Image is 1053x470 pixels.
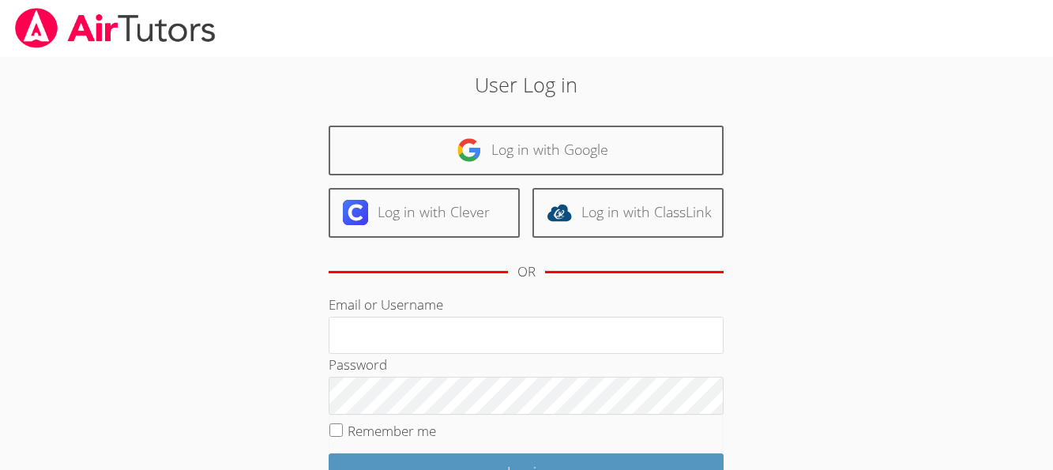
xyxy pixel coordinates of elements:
[517,261,536,284] div: OR
[329,126,724,175] a: Log in with Google
[329,188,520,238] a: Log in with Clever
[329,295,443,314] label: Email or Username
[329,355,387,374] label: Password
[457,137,482,163] img: google-logo-50288ca7cdecda66e5e0955fdab243c47b7ad437acaf1139b6f446037453330a.svg
[13,8,217,48] img: airtutors_banner-c4298cdbf04f3fff15de1276eac7730deb9818008684d7c2e4769d2f7ddbe033.png
[532,188,724,238] a: Log in with ClassLink
[348,422,436,440] label: Remember me
[243,70,811,100] h2: User Log in
[343,200,368,225] img: clever-logo-6eab21bc6e7a338710f1a6ff85c0baf02591cd810cc4098c63d3a4b26e2feb20.svg
[547,200,572,225] img: classlink-logo-d6bb404cc1216ec64c9a2012d9dc4662098be43eaf13dc465df04b49fa7ab582.svg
